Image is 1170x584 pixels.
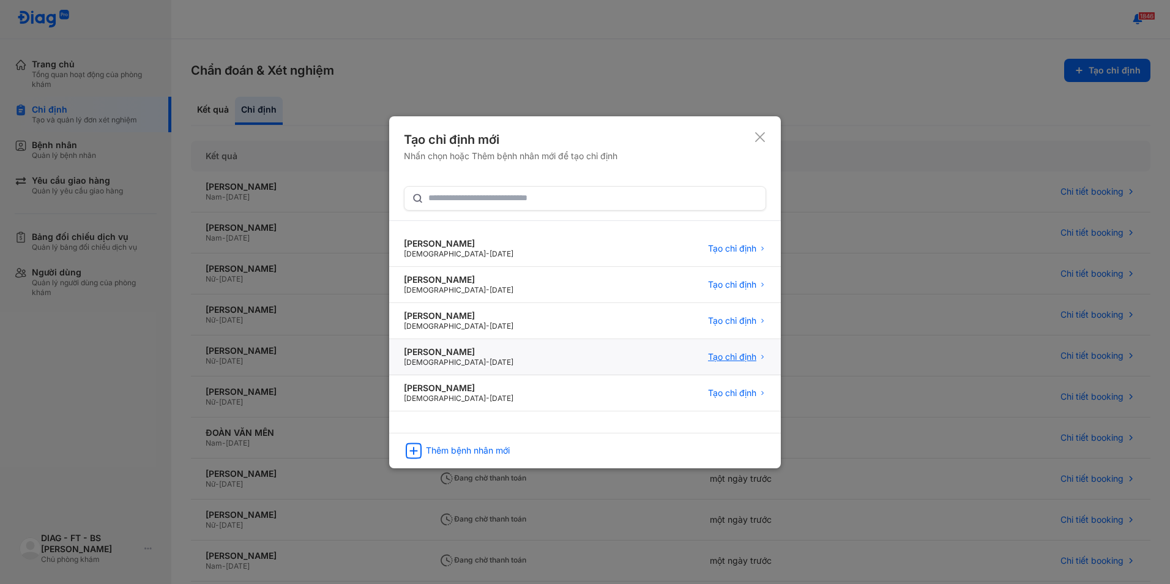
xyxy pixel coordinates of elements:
span: [DEMOGRAPHIC_DATA] [404,285,486,294]
span: - [486,394,490,403]
span: - [486,249,490,258]
span: Tạo chỉ định [708,243,756,254]
div: Nhấn chọn hoặc Thêm bệnh nhân mới để tạo chỉ định [404,151,617,162]
span: [DEMOGRAPHIC_DATA] [404,321,486,331]
span: [DEMOGRAPHIC_DATA] [404,394,486,403]
span: [DATE] [490,249,513,258]
span: [DEMOGRAPHIC_DATA] [404,358,486,367]
span: - [486,321,490,331]
span: [DEMOGRAPHIC_DATA] [404,249,486,258]
span: [DATE] [490,285,513,294]
div: [PERSON_NAME] [404,238,513,249]
span: [DATE] [490,394,513,403]
span: - [486,358,490,367]
div: [PERSON_NAME] [404,346,513,358]
div: [PERSON_NAME] [404,383,513,394]
span: Tạo chỉ định [708,315,756,326]
div: Tạo chỉ định mới [404,131,617,148]
span: Tạo chỉ định [708,279,756,290]
div: [PERSON_NAME] [404,310,513,321]
span: - [486,285,490,294]
div: Thêm bệnh nhân mới [426,445,510,456]
div: [PERSON_NAME] [404,274,513,285]
span: Tạo chỉ định [708,387,756,399]
span: Tạo chỉ định [708,351,756,362]
span: [DATE] [490,358,513,367]
span: [DATE] [490,321,513,331]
